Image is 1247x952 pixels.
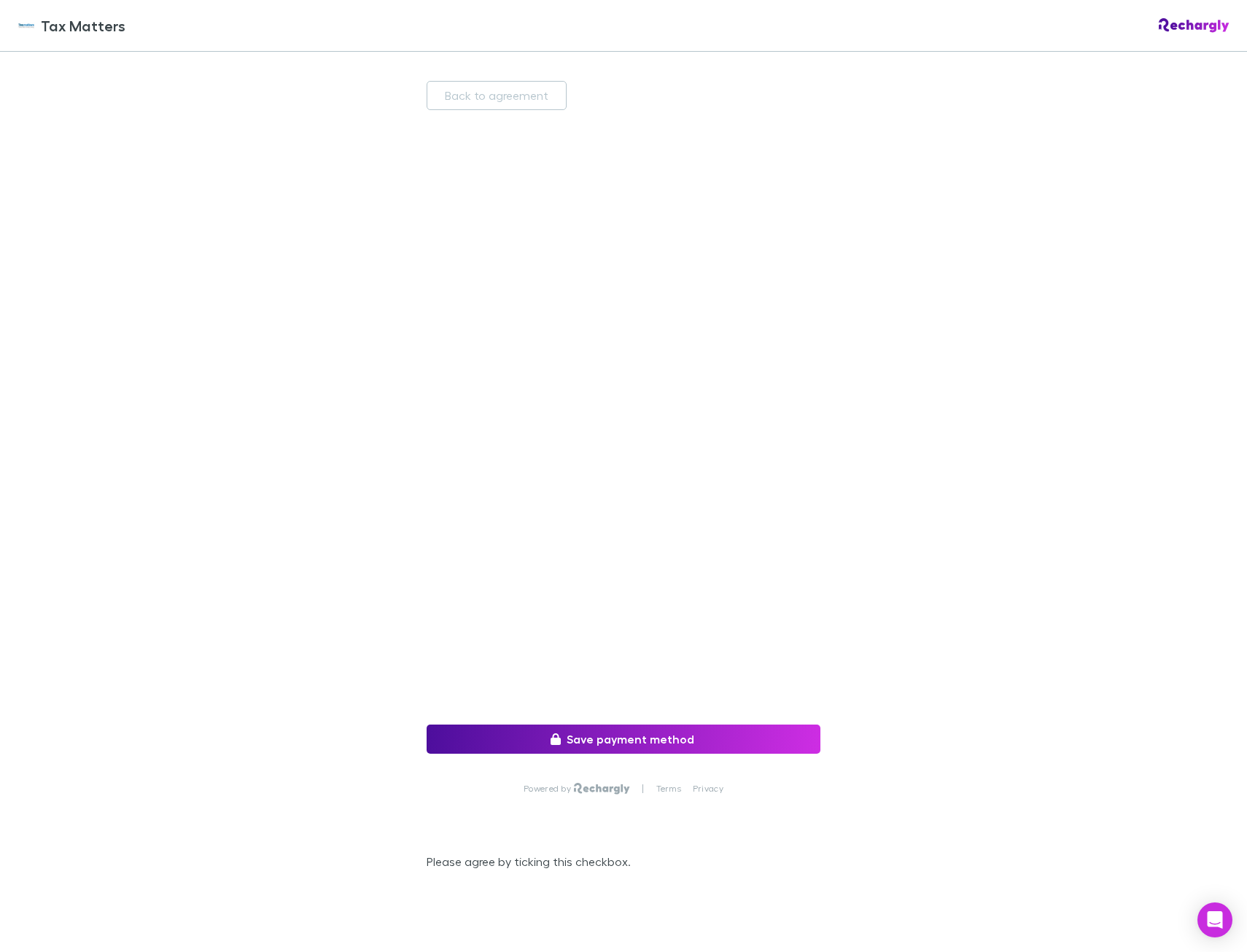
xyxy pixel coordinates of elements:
a: Privacy [693,783,723,795]
p: Powered by [524,783,574,795]
img: Rechargly Logo [1159,18,1229,33]
button: Save payment method [427,725,820,754]
iframe: Secure payment input frame [424,136,823,704]
img: Rechargly Logo [574,783,630,795]
div: Please agree by ticking this checkbox. [427,853,820,870]
div: Open Intercom Messenger [1197,902,1232,937]
img: Tax Matters 's Logo [18,17,35,34]
span: Tax Matters [41,15,125,36]
button: Back to agreement [427,81,567,110]
p: | [642,783,644,795]
a: Terms [656,783,681,795]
